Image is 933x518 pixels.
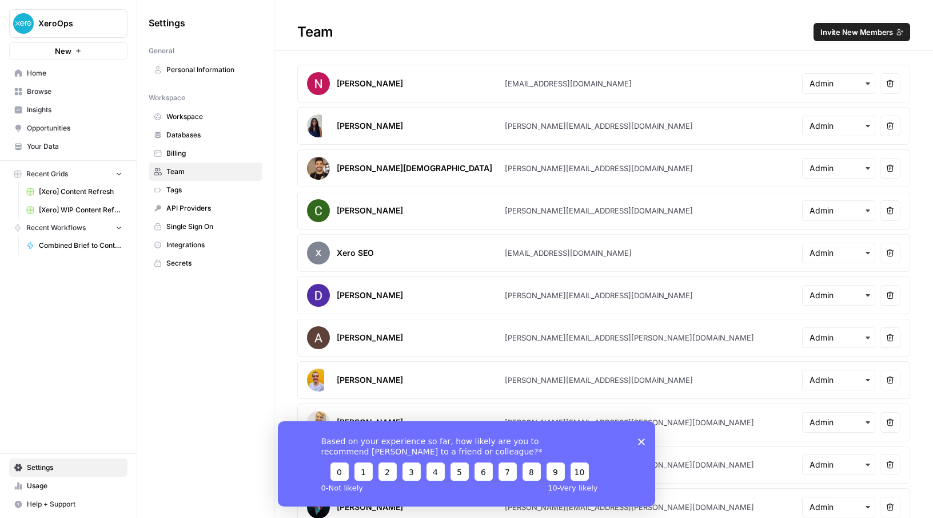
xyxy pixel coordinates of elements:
[27,86,122,97] span: Browse
[9,9,127,38] button: Workspace: XeroOps
[505,163,693,174] div: [PERSON_NAME][EMAIL_ADDRESS][DOMAIN_NAME]
[27,123,122,133] span: Opportunities
[149,61,262,79] a: Personal Information
[810,332,868,343] input: Admin
[9,119,127,137] a: Opportunities
[9,458,127,477] a: Settings
[337,247,374,259] div: Xero SEO
[38,18,107,29] span: XeroOps
[337,290,403,301] div: [PERSON_NAME]
[27,105,122,115] span: Insights
[21,183,127,201] a: [Xero] Content Refresh
[149,144,262,163] a: Billing
[307,199,330,222] img: avatar
[810,120,868,132] input: Admin
[39,187,122,197] span: [Xero] Content Refresh
[307,157,330,180] img: avatar
[307,114,322,137] img: avatar
[149,254,262,272] a: Secrets
[149,46,174,56] span: General
[337,417,403,428] div: [PERSON_NAME]
[307,72,330,95] img: avatar
[166,240,257,250] span: Integrations
[505,290,693,301] div: [PERSON_NAME][EMAIL_ADDRESS][DOMAIN_NAME]
[505,501,754,513] div: [PERSON_NAME][EMAIL_ADDRESS][PERSON_NAME][DOMAIN_NAME]
[9,137,127,156] a: Your Data
[166,65,257,75] span: Personal Information
[505,374,693,386] div: [PERSON_NAME][EMAIL_ADDRESS][DOMAIN_NAME]
[337,78,403,89] div: [PERSON_NAME]
[27,499,122,509] span: Help + Support
[9,101,127,119] a: Insights
[149,236,262,254] a: Integrations
[337,332,403,343] div: [PERSON_NAME]
[149,108,262,126] a: Workspace
[9,495,127,513] button: Help + Support
[810,374,868,386] input: Admin
[810,205,868,216] input: Admin
[810,163,868,174] input: Admin
[9,82,127,101] a: Browse
[307,326,330,349] img: avatar
[149,181,262,199] a: Tags
[307,242,330,264] span: X
[166,185,257,195] span: Tags
[149,218,262,236] a: Single Sign On
[810,290,868,301] input: Admin
[337,374,403,386] div: [PERSON_NAME]
[307,284,330,307] img: avatar
[166,112,257,122] span: Workspace
[810,78,868,89] input: Admin
[9,165,127,183] button: Recent Grids
[166,203,257,213] span: API Providers
[27,462,122,473] span: Settings
[149,163,262,181] a: Team
[166,148,257,159] span: Billing
[810,459,868,470] input: Admin
[21,236,127,255] a: Combined Brief to Content
[9,64,127,82] a: Home
[26,223,86,233] span: Recent Workflows
[505,332,754,343] div: [PERSON_NAME][EMAIL_ADDRESS][PERSON_NAME][DOMAIN_NAME]
[39,205,122,215] span: [Xero] WIP Content Refresh
[814,23,910,41] button: Invite New Members
[307,411,330,434] img: avatar
[149,16,185,30] span: Settings
[9,477,127,495] a: Usage
[166,222,257,232] span: Single Sign On
[505,205,693,216] div: [PERSON_NAME][EMAIL_ADDRESS][DOMAIN_NAME]
[810,417,868,428] input: Admin
[27,68,122,78] span: Home
[9,219,127,236] button: Recent Workflows
[149,93,185,103] span: Workspace
[27,141,122,152] span: Your Data
[166,258,257,268] span: Secrets
[149,199,262,218] a: API Providers
[274,23,933,41] div: Team
[149,126,262,144] a: Databases
[810,247,868,259] input: Admin
[337,501,403,513] div: [PERSON_NAME]
[307,369,324,392] img: avatar
[505,417,754,428] div: [PERSON_NAME][EMAIL_ADDRESS][PERSON_NAME][DOMAIN_NAME]
[820,26,893,38] span: Invite New Members
[27,481,122,491] span: Usage
[810,501,868,513] input: Admin
[337,163,492,174] div: [PERSON_NAME][DEMOGRAPHIC_DATA]
[21,201,127,219] a: [Xero] WIP Content Refresh
[26,169,68,179] span: Recent Grids
[505,247,632,259] div: [EMAIL_ADDRESS][DOMAIN_NAME]
[166,167,257,177] span: Team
